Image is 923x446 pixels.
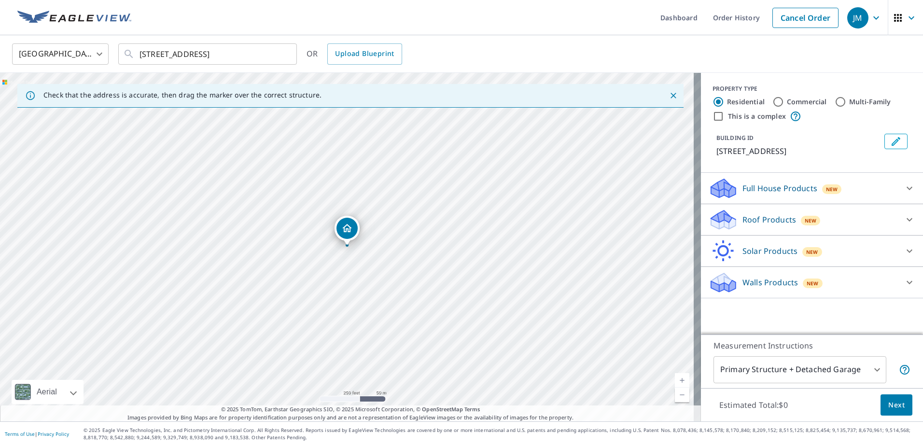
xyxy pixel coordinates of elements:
p: Roof Products [742,214,796,225]
button: Close [667,89,680,102]
a: Current Level 17, Zoom In [675,373,689,388]
p: Estimated Total: $0 [712,394,796,416]
p: Full House Products [742,182,817,194]
button: Edit building 1 [884,134,908,149]
div: OR [307,43,402,65]
p: Measurement Instructions [713,340,910,351]
label: Multi-Family [849,97,891,107]
button: Next [881,394,912,416]
div: Walls ProductsNew [709,271,915,294]
input: Search by address or latitude-longitude [140,41,277,68]
span: New [806,248,818,256]
p: © 2025 Eagle View Technologies, Inc. and Pictometry International Corp. All Rights Reserved. Repo... [84,427,918,441]
div: Roof ProductsNew [709,208,915,231]
span: Next [888,399,905,411]
span: New [805,217,817,224]
div: Aerial [34,380,60,404]
span: New [807,279,819,287]
span: Your report will include the primary structure and a detached garage if one exists. [899,364,910,376]
div: PROPERTY TYPE [713,84,911,93]
p: BUILDING ID [716,134,754,142]
span: Upload Blueprint [335,48,394,60]
p: Solar Products [742,245,797,257]
span: New [826,185,838,193]
img: EV Logo [17,11,131,25]
label: Commercial [787,97,827,107]
p: Check that the address is accurate, then drag the marker over the correct structure. [43,91,322,99]
div: Aerial [12,380,84,404]
p: Walls Products [742,277,798,288]
span: © 2025 TomTom, Earthstar Geographics SIO, © 2025 Microsoft Corporation, © [221,405,480,414]
p: | [5,431,69,437]
a: Privacy Policy [38,431,69,437]
div: JM [847,7,868,28]
a: Cancel Order [772,8,839,28]
div: Primary Structure + Detached Garage [713,356,886,383]
div: Solar ProductsNew [709,239,915,263]
div: [GEOGRAPHIC_DATA] [12,41,109,68]
a: Current Level 17, Zoom Out [675,388,689,402]
div: Dropped pin, building 1, Residential property, 108 Wilderness Dr Locust Grove, VA 22508 [335,216,360,246]
a: Terms [464,405,480,413]
a: Upload Blueprint [327,43,402,65]
p: [STREET_ADDRESS] [716,145,881,157]
a: OpenStreetMap [422,405,462,413]
label: Residential [727,97,765,107]
div: Full House ProductsNew [709,177,915,200]
a: Terms of Use [5,431,35,437]
label: This is a complex [728,111,786,121]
